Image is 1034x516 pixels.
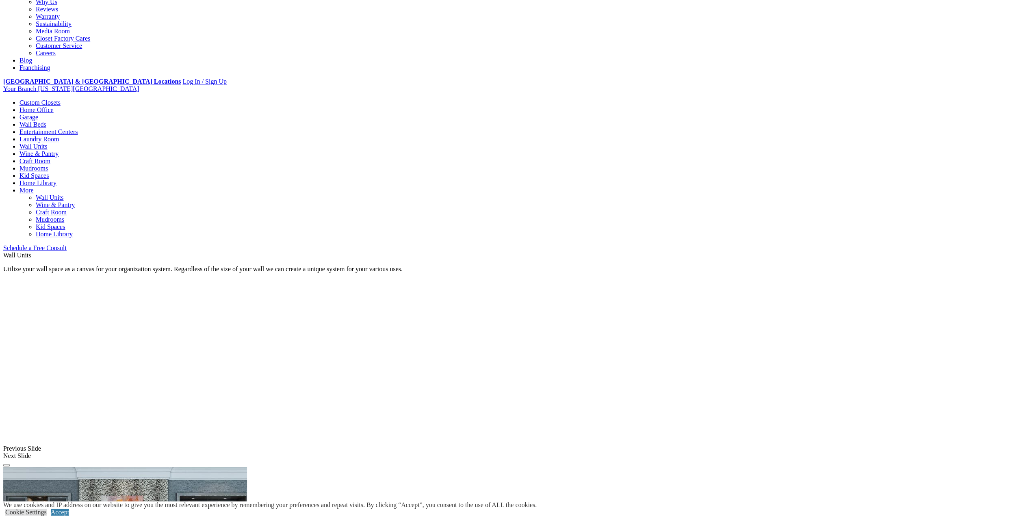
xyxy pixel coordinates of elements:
div: We use cookies and IP address on our website to give you the most relevant experience by remember... [3,501,537,509]
a: Warranty [36,13,60,20]
a: More menu text will display only on big screen [20,187,34,194]
a: Wine & Pantry [36,201,75,208]
a: Wall Beds [20,121,46,128]
a: Home Library [36,231,73,237]
a: Home Library [20,179,56,186]
a: Blog [20,57,32,64]
a: Entertainment Centers [20,128,78,135]
a: Reviews [36,6,58,13]
a: Laundry Room [20,136,59,142]
a: Custom Closets [20,99,61,106]
span: Wall Units [3,252,31,259]
a: Accept [51,509,69,516]
a: Careers [36,50,56,56]
a: Kid Spaces [20,172,49,179]
a: Mudrooms [20,165,48,172]
a: Mudrooms [36,216,64,223]
a: Your Branch [US_STATE][GEOGRAPHIC_DATA] [3,85,139,92]
a: Media Room [36,28,70,35]
div: Previous Slide [3,445,1031,452]
a: Wall Units [36,194,63,201]
span: [US_STATE][GEOGRAPHIC_DATA] [38,85,139,92]
a: Schedule a Free Consult (opens a dropdown menu) [3,244,67,251]
a: [GEOGRAPHIC_DATA] & [GEOGRAPHIC_DATA] Locations [3,78,181,85]
a: Sustainability [36,20,72,27]
a: Log In / Sign Up [182,78,226,85]
div: Next Slide [3,452,1031,460]
a: Craft Room [36,209,67,216]
span: Your Branch [3,85,36,92]
a: Garage [20,114,38,121]
a: Wine & Pantry [20,150,59,157]
a: Home Office [20,106,54,113]
a: Closet Factory Cares [36,35,90,42]
p: Utilize your wall space as a canvas for your organization system. Regardless of the size of your ... [3,266,1031,273]
button: Click here to pause slide show [3,464,10,466]
a: Wall Units [20,143,47,150]
a: Franchising [20,64,50,71]
a: Cookie Settings [5,509,47,516]
a: Kid Spaces [36,223,65,230]
a: Customer Service [36,42,82,49]
a: Craft Room [20,158,50,164]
